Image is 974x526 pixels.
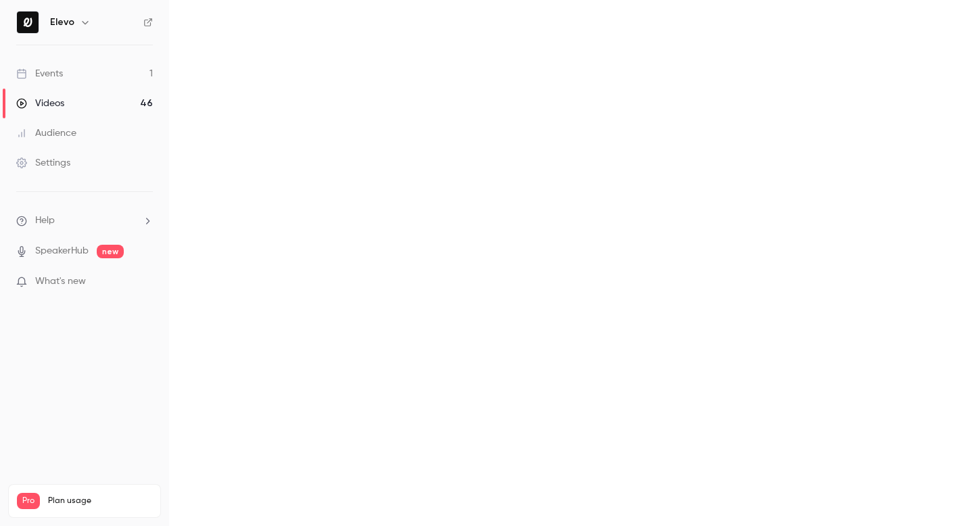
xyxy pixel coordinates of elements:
[17,493,40,509] span: Pro
[16,97,64,110] div: Videos
[35,274,86,289] span: What's new
[35,244,89,258] a: SpeakerHub
[16,126,76,140] div: Audience
[48,496,152,506] span: Plan usage
[97,245,124,258] span: new
[16,67,63,80] div: Events
[137,276,153,288] iframe: Noticeable Trigger
[50,16,74,29] h6: Elevo
[35,214,55,228] span: Help
[17,11,39,33] img: Elevo
[16,156,70,170] div: Settings
[16,214,153,228] li: help-dropdown-opener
